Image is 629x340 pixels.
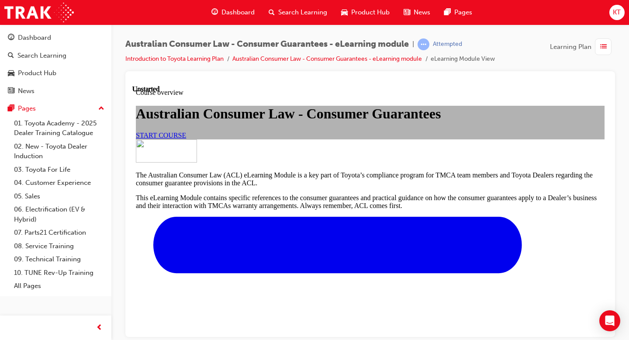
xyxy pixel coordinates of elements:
a: START COURSE [3,46,54,54]
span: Learning Plan [550,42,591,52]
a: car-iconProduct Hub [334,3,397,21]
span: prev-icon [96,323,103,333]
span: learningRecordVerb_ATTEMPT-icon [418,38,429,50]
a: Dashboard [3,30,108,46]
div: News [18,86,35,96]
a: All Pages [10,279,108,293]
a: 10. TUNE Rev-Up Training [10,266,108,280]
span: car-icon [8,69,14,77]
p: This eLearning Module contains specific references to the consumer guarantees and practical guida... [3,109,472,125]
span: guage-icon [211,7,218,18]
span: search-icon [269,7,275,18]
a: 02. New - Toyota Dealer Induction [10,140,108,163]
p: The Australian Consumer Law (ACL) eLearning Module is a key part of Toyota’s compliance program f... [3,86,472,102]
a: 04. Customer Experience [10,176,108,190]
button: KT [609,5,625,20]
span: Dashboard [221,7,255,17]
a: 08. Service Training [10,239,108,253]
h1: Australian Consumer Law - Consumer Guarantees [3,21,472,37]
span: guage-icon [8,34,14,42]
a: guage-iconDashboard [204,3,262,21]
a: Search Learning [3,48,108,64]
span: | [412,39,414,49]
span: KT [613,7,621,17]
a: 05. Sales [10,190,108,203]
div: Attempted [433,40,462,49]
div: Search Learning [17,51,66,61]
div: Open Intercom Messenger [599,310,620,331]
a: 01. Toyota Academy - 2025 Dealer Training Catalogue [10,117,108,140]
a: search-iconSearch Learning [262,3,334,21]
span: News [414,7,430,17]
a: news-iconNews [397,3,437,21]
a: Australian Consumer Law - Consumer Guarantees - eLearning module [232,55,422,62]
span: pages-icon [8,105,14,113]
a: 06. Electrification (EV & Hybrid) [10,203,108,226]
span: Product Hub [351,7,390,17]
a: News [3,83,108,99]
span: list-icon [600,42,607,52]
span: search-icon [8,52,14,60]
span: news-icon [8,87,14,95]
a: pages-iconPages [437,3,479,21]
a: Introduction to Toyota Learning Plan [125,55,224,62]
li: eLearning Module View [431,54,495,64]
a: 09. Technical Training [10,253,108,266]
span: Australian Consumer Law - Consumer Guarantees - eLearning module [125,39,409,49]
span: pages-icon [444,7,451,18]
button: Pages [3,101,108,117]
a: Product Hub [3,65,108,81]
a: 07. Parts21 Certification [10,226,108,239]
div: Product Hub [18,68,56,78]
div: Pages [18,104,36,114]
span: Course overview [3,3,51,11]
div: Dashboard [18,33,51,43]
button: DashboardSearch LearningProduct HubNews [3,28,108,101]
img: Trak [4,3,74,22]
span: news-icon [404,7,410,18]
span: Search Learning [278,7,327,17]
span: car-icon [341,7,348,18]
span: Pages [454,7,472,17]
button: Learning Plan [550,38,615,55]
span: up-icon [98,103,104,114]
a: 03. Toyota For Life [10,163,108,177]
